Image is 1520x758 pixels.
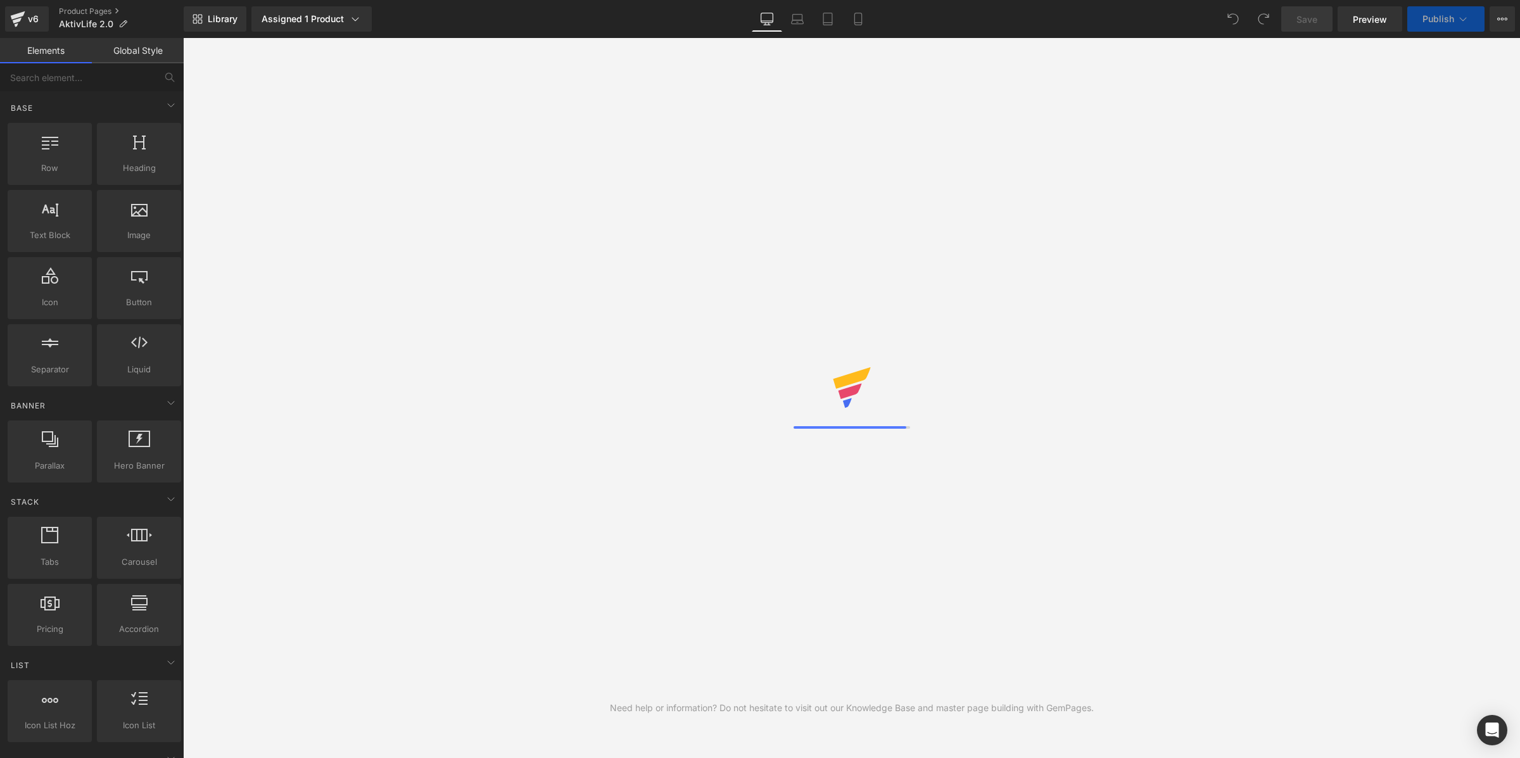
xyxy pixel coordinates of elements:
[101,229,177,242] span: Image
[11,229,88,242] span: Text Block
[782,6,813,32] a: Laptop
[11,363,88,376] span: Separator
[1353,13,1387,26] span: Preview
[11,161,88,175] span: Row
[843,6,873,32] a: Mobile
[9,496,41,508] span: Stack
[1490,6,1515,32] button: More
[59,19,113,29] span: AktivLife 2.0
[9,102,34,114] span: Base
[1220,6,1246,32] button: Undo
[11,719,88,732] span: Icon List Hoz
[1338,6,1402,32] a: Preview
[11,622,88,636] span: Pricing
[752,6,782,32] a: Desktop
[59,6,184,16] a: Product Pages
[208,13,237,25] span: Library
[25,11,41,27] div: v6
[101,459,177,472] span: Hero Banner
[1407,6,1485,32] button: Publish
[101,363,177,376] span: Liquid
[101,719,177,732] span: Icon List
[1251,6,1276,32] button: Redo
[11,296,88,309] span: Icon
[11,555,88,569] span: Tabs
[101,555,177,569] span: Carousel
[5,6,49,32] a: v6
[1477,715,1507,745] div: Open Intercom Messenger
[813,6,843,32] a: Tablet
[1296,13,1317,26] span: Save
[92,38,184,63] a: Global Style
[1422,14,1454,24] span: Publish
[101,622,177,636] span: Accordion
[11,459,88,472] span: Parallax
[184,6,246,32] a: New Library
[610,701,1094,715] div: Need help or information? Do not hesitate to visit out our Knowledge Base and master page buildin...
[9,659,31,671] span: List
[101,296,177,309] span: Button
[9,400,47,412] span: Banner
[262,13,362,25] div: Assigned 1 Product
[101,161,177,175] span: Heading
